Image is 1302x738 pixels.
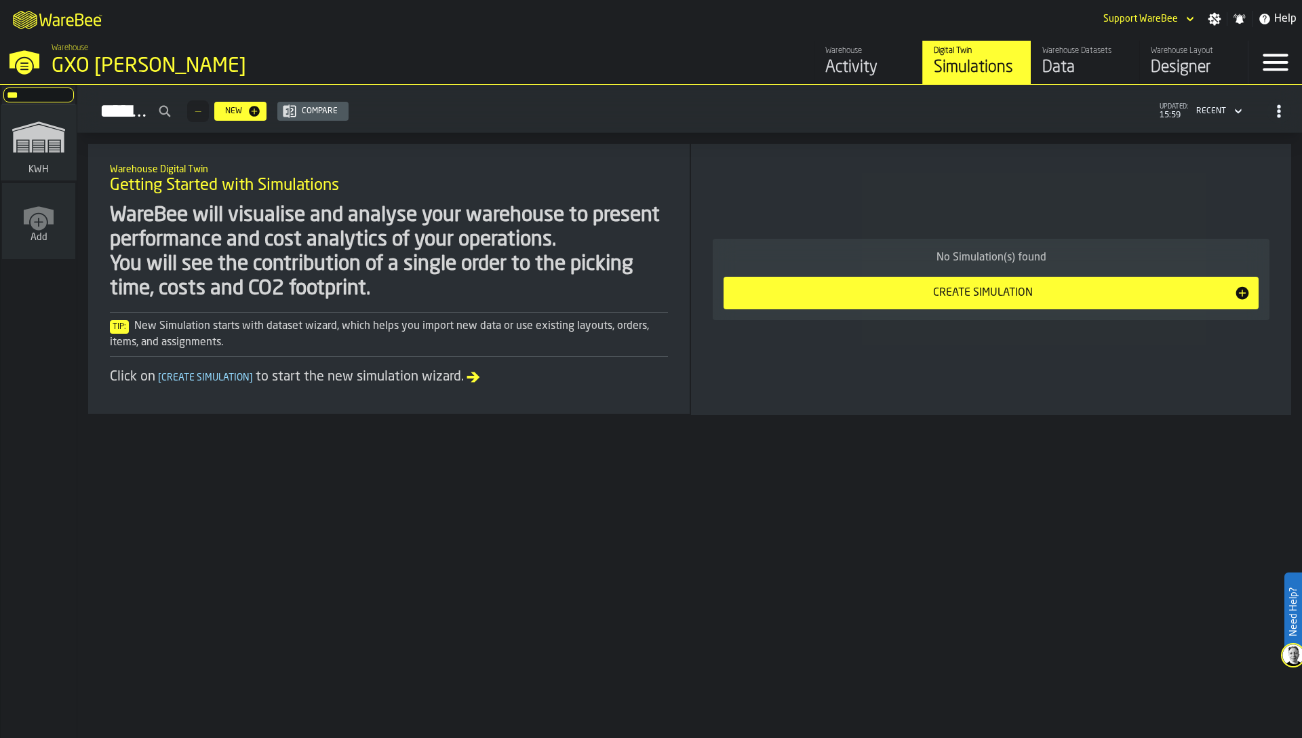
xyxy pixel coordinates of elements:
[110,203,668,301] div: WareBee will visualise and analyse your warehouse to present performance and cost analytics of yo...
[1151,57,1237,79] div: Designer
[1286,574,1301,650] label: Need Help?
[155,373,256,383] span: Create Simulation
[77,85,1302,133] h2: button-Simulations
[1,104,77,183] a: link-to-/wh/i/4fb45246-3b77-4bb5-b880-c337c3c5facb/simulations
[1042,57,1128,79] div: Data
[922,41,1031,84] a: link-to-/wh/i/baca6aa3-d1fc-43c0-a604-2a1c9d5db74d/simulations
[52,43,88,53] span: Warehouse
[31,232,47,243] span: Add
[158,373,161,383] span: [
[110,318,668,351] div: New Simulation starts with dataset wizard, which helps you import new data or use existing layout...
[110,320,129,334] span: Tip:
[1139,41,1248,84] a: link-to-/wh/i/baca6aa3-d1fc-43c0-a604-2a1c9d5db74d/designer
[1098,11,1197,27] div: DropdownMenuValue-Support WareBee
[250,373,253,383] span: ]
[110,161,668,175] h2: Sub Title
[1202,12,1227,26] label: button-toggle-Settings
[110,368,668,387] div: Click on to start the new simulation wizard.
[99,155,679,203] div: title-Getting Started with Simulations
[182,100,214,122] div: ButtonLoadMore-Load More-Prev-First-Last
[724,277,1259,309] button: button-Create Simulation
[26,164,52,175] span: KWH
[277,102,349,121] button: button-Compare
[825,57,911,79] div: Activity
[1191,103,1245,119] div: DropdownMenuValue-4
[52,54,418,79] div: GXO [PERSON_NAME]
[195,106,201,116] span: —
[1274,11,1297,27] span: Help
[1151,46,1237,56] div: Warehouse Layout
[732,285,1234,301] div: Create Simulation
[2,183,75,262] a: link-to-/wh/new
[934,46,1020,56] div: Digital Twin
[1103,14,1178,24] div: DropdownMenuValue-Support WareBee
[1160,111,1188,120] span: 15:59
[1196,106,1226,116] div: DropdownMenuValue-4
[88,144,690,414] div: ItemListCard-
[1031,41,1139,84] a: link-to-/wh/i/baca6aa3-d1fc-43c0-a604-2a1c9d5db74d/data
[814,41,922,84] a: link-to-/wh/i/baca6aa3-d1fc-43c0-a604-2a1c9d5db74d/feed/
[825,46,911,56] div: Warehouse
[110,175,339,197] span: Getting Started with Simulations
[1252,11,1302,27] label: button-toggle-Help
[1042,46,1128,56] div: Warehouse Datasets
[724,250,1259,266] div: No Simulation(s) found
[1160,103,1188,111] span: updated:
[1248,41,1302,84] label: button-toggle-Menu
[220,106,248,116] div: New
[296,106,343,116] div: Compare
[1227,12,1252,26] label: button-toggle-Notifications
[934,57,1020,79] div: Simulations
[214,102,267,121] button: button-New
[691,144,1291,415] div: ItemListCard-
